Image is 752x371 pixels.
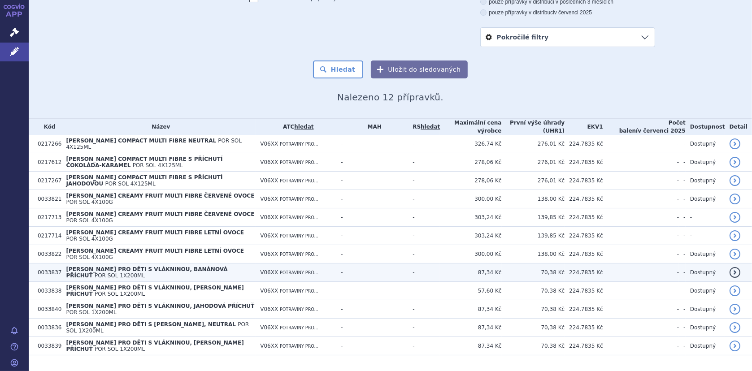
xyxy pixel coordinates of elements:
span: v červenci 2025 [554,9,592,16]
td: 224,7835 Kč [565,263,603,282]
span: V06XX [260,306,278,312]
th: Počet balení [603,119,686,135]
th: První výše úhrady (UHR1) [502,119,565,135]
a: detail [730,157,740,168]
th: Maximální cena výrobce [440,119,501,135]
td: - [336,153,408,172]
span: POR SOL 1X200ML [66,309,116,315]
span: POR SOL 1X200ML [95,346,145,352]
td: - [336,282,408,300]
a: detail [730,175,740,186]
td: 0033821 [33,190,61,208]
span: Nalezeno 12 přípravků. [337,92,443,103]
td: 276,01 Kč [502,172,565,190]
td: - [679,208,686,227]
td: Dostupný [686,135,725,153]
a: detail [730,322,740,333]
td: Dostupný [686,172,725,190]
td: 0033840 [33,300,61,319]
td: - [603,319,679,337]
th: MAH [336,119,408,135]
td: - [408,190,440,208]
td: - [679,245,686,263]
span: V06XX [260,159,278,165]
span: [PERSON_NAME] CREAMY FRUIT MULTI FIBRE ČERVENÉ OVOCE [66,211,254,217]
td: 0217267 [33,172,61,190]
td: 224,7835 Kč [565,319,603,337]
span: POR SOL 4X125ML [66,138,242,150]
td: - [408,319,440,337]
td: - [336,208,408,227]
span: POTRAVINY PRO... [280,178,318,183]
td: 70,38 Kč [502,337,565,355]
td: 0217713 [33,208,61,227]
td: 70,38 Kč [502,300,565,319]
span: [PERSON_NAME] COMPACT MULTI FIBRE S PŘÍCHUTÍ JAHODOVOU [66,174,222,187]
td: Dostupný [686,319,725,337]
a: detail [730,194,740,204]
td: - [603,172,679,190]
td: 138,00 Kč [502,190,565,208]
span: V06XX [260,141,278,147]
a: detail [730,138,740,149]
button: Uložit do sledovaných [371,60,468,78]
span: [PERSON_NAME] CREAMY FRUIT MULTI FIBRE ČERVENÉ OVOCE [66,193,254,199]
td: Dostupný [686,337,725,355]
span: POR SOL 1X200ML [66,321,249,334]
span: V06XX [260,343,278,349]
td: 0033836 [33,319,61,337]
td: - [603,153,679,172]
td: 300,00 Kč [440,245,501,263]
td: - [603,135,679,153]
a: detail [730,212,740,223]
th: Dostupnost [686,119,725,135]
td: 303,24 Kč [440,208,501,227]
td: Dostupný [686,263,725,282]
span: POTRAVINY PRO... [280,325,318,330]
td: - [686,208,725,227]
span: [PERSON_NAME] PRO DĚTI S VLÁKNINOU, BANÁNOVÁ PŘÍCHUŤ [66,266,227,279]
td: 0217612 [33,153,61,172]
a: detail [730,230,740,241]
td: - [408,153,440,172]
span: POTRAVINY PRO... [280,233,318,238]
td: - [679,135,686,153]
td: Dostupný [686,245,725,263]
td: 87,34 Kč [440,300,501,319]
td: 70,38 Kč [502,263,565,282]
td: 87,34 Kč [440,319,501,337]
span: V06XX [260,269,278,276]
td: - [336,135,408,153]
td: Dostupný [686,153,725,172]
td: - [408,282,440,300]
td: 224,7835 Kč [565,172,603,190]
td: - [408,135,440,153]
span: POR SOL 4X100G [66,254,113,260]
a: detail [730,249,740,259]
td: - [679,282,686,300]
a: vyhledávání neobsahuje žádnou platnou referenční skupinu [421,124,440,130]
span: POR SOL 4X100G [66,217,113,224]
th: Kód [33,119,61,135]
td: - [679,300,686,319]
a: hledat [294,124,313,130]
td: - [336,319,408,337]
span: [PERSON_NAME] COMPACT MULTI FIBRE S PŘÍCHUTÍ ČOKOLÁDA-KARAMEL [66,156,222,168]
td: - [336,245,408,263]
span: POTRAVINY PRO... [280,142,318,147]
td: - [603,227,679,245]
span: V06XX [260,233,278,239]
td: - [336,300,408,319]
td: 224,7835 Kč [565,337,603,355]
td: 224,7835 Kč [565,300,603,319]
span: POTRAVINY PRO... [280,307,318,312]
span: POTRAVINY PRO... [280,289,318,293]
span: V06XX [260,214,278,220]
td: 0033838 [33,282,61,300]
th: Detail [725,119,752,135]
span: [PERSON_NAME] PRO DĚTI S VLÁKNINOU, JAHODOVÁ PŘÍCHUŤ [66,303,254,309]
th: EKV1 [565,119,603,135]
del: hledat [421,124,440,130]
td: - [603,263,679,282]
td: - [336,190,408,208]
